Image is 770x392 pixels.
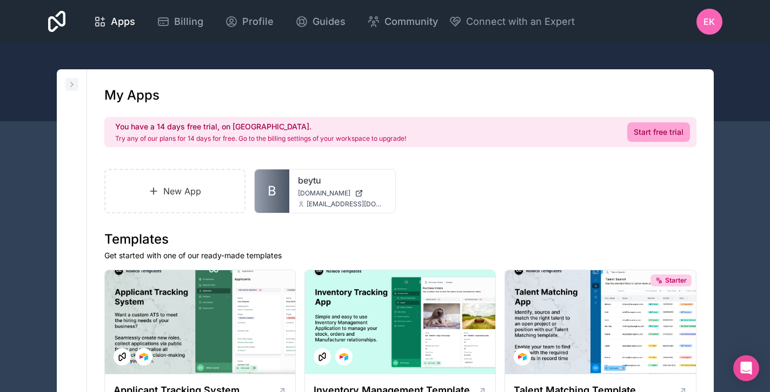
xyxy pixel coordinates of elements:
a: B [255,169,289,213]
span: Apps [111,14,135,29]
a: Community [359,10,447,34]
h2: You have a 14 days free trial, on [GEOGRAPHIC_DATA]. [115,121,406,132]
span: B [268,182,276,200]
span: Starter [665,276,687,285]
p: Try any of our plans for 14 days for free. Go to the billing settings of your workspace to upgrade! [115,134,406,143]
span: Billing [174,14,203,29]
span: Profile [242,14,274,29]
a: [DOMAIN_NAME] [298,189,387,198]
span: Connect with an Expert [466,14,575,29]
div: Open Intercom Messenger [733,355,759,381]
a: Start free trial [627,122,690,142]
img: Airtable Logo [340,352,348,361]
h1: My Apps [104,87,160,104]
a: Guides [287,10,354,34]
button: Connect with an Expert [449,14,575,29]
a: New App [104,169,246,213]
span: [DOMAIN_NAME] [298,189,350,198]
span: Community [384,14,438,29]
span: Guides [313,14,346,29]
span: EK [703,15,715,28]
a: Billing [148,10,212,34]
span: [EMAIL_ADDRESS][DOMAIN_NAME] [307,200,387,208]
a: Profile [216,10,282,34]
img: Airtable Logo [140,352,148,361]
a: beytu [298,174,387,187]
a: Apps [85,10,144,34]
img: Airtable Logo [518,352,527,361]
p: Get started with one of our ready-made templates [104,250,696,261]
h1: Templates [104,231,696,248]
